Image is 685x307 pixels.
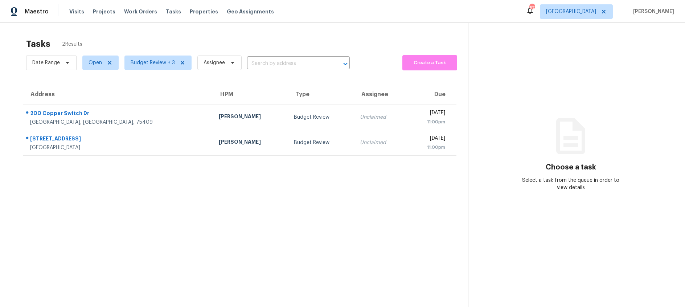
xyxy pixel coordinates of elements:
[219,138,282,147] div: [PERSON_NAME]
[93,8,115,15] span: Projects
[62,41,82,48] span: 2 Results
[294,114,348,121] div: Budget Review
[219,113,282,122] div: [PERSON_NAME]
[30,144,207,151] div: [GEOGRAPHIC_DATA]
[131,59,175,66] span: Budget Review + 3
[69,8,84,15] span: Visits
[166,9,181,14] span: Tasks
[25,8,49,15] span: Maestro
[360,139,401,146] div: Unclaimed
[520,177,622,191] div: Select a task from the queue in order to view details
[340,59,350,69] button: Open
[413,135,445,144] div: [DATE]
[360,114,401,121] div: Unclaimed
[26,40,50,48] h2: Tasks
[546,8,596,15] span: [GEOGRAPHIC_DATA]
[124,8,157,15] span: Work Orders
[407,84,456,105] th: Due
[402,55,457,70] button: Create a Task
[190,8,218,15] span: Properties
[406,59,454,67] span: Create a Task
[213,84,288,105] th: HPM
[30,110,207,119] div: 200 Copper Switch Dr
[294,139,348,146] div: Budget Review
[354,84,407,105] th: Assignee
[413,144,445,151] div: 11:00pm
[30,135,207,144] div: [STREET_ADDRESS]
[288,84,354,105] th: Type
[630,8,674,15] span: [PERSON_NAME]
[546,164,596,171] h3: Choose a task
[247,58,329,69] input: Search by address
[204,59,225,66] span: Assignee
[413,109,445,118] div: [DATE]
[227,8,274,15] span: Geo Assignments
[30,119,207,126] div: [GEOGRAPHIC_DATA], [GEOGRAPHIC_DATA], 75409
[413,118,445,126] div: 11:00pm
[23,84,213,105] th: Address
[89,59,102,66] span: Open
[32,59,60,66] span: Date Range
[529,4,534,12] div: 57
